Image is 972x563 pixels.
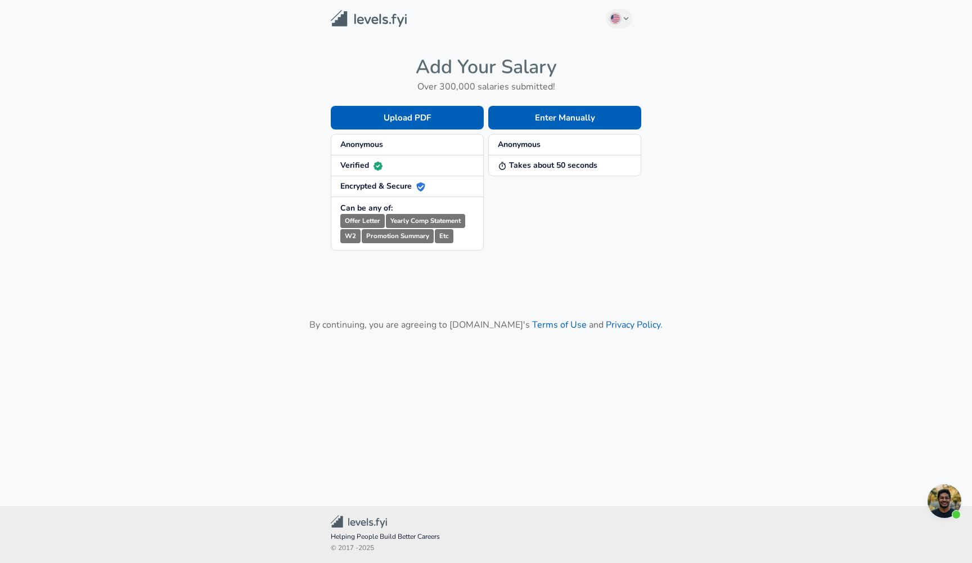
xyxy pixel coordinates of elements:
[606,319,660,331] a: Privacy Policy
[435,229,453,243] small: Etc
[340,229,361,243] small: W2
[340,181,425,191] strong: Encrypted & Secure
[532,319,587,331] a: Terms of Use
[340,139,383,150] strong: Anonymous
[498,139,541,150] strong: Anonymous
[488,106,641,129] button: Enter Manually
[928,484,961,518] div: Open chat
[340,214,385,228] small: Offer Letter
[331,79,641,95] h6: Over 300,000 salaries submitted!
[331,515,387,528] img: Levels.fyi Community
[498,160,597,171] strong: Takes about 50 seconds
[606,9,633,28] button: English (US)
[386,214,465,228] small: Yearly Comp Statement
[340,160,382,171] strong: Verified
[331,106,484,129] button: Upload PDF
[340,203,393,213] strong: Can be any of:
[331,531,641,543] span: Helping People Build Better Careers
[331,10,407,28] img: Levels.fyi
[611,14,620,23] img: English (US)
[331,55,641,79] h4: Add Your Salary
[362,229,434,243] small: Promotion Summary
[331,543,641,554] span: © 2017 - 2025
